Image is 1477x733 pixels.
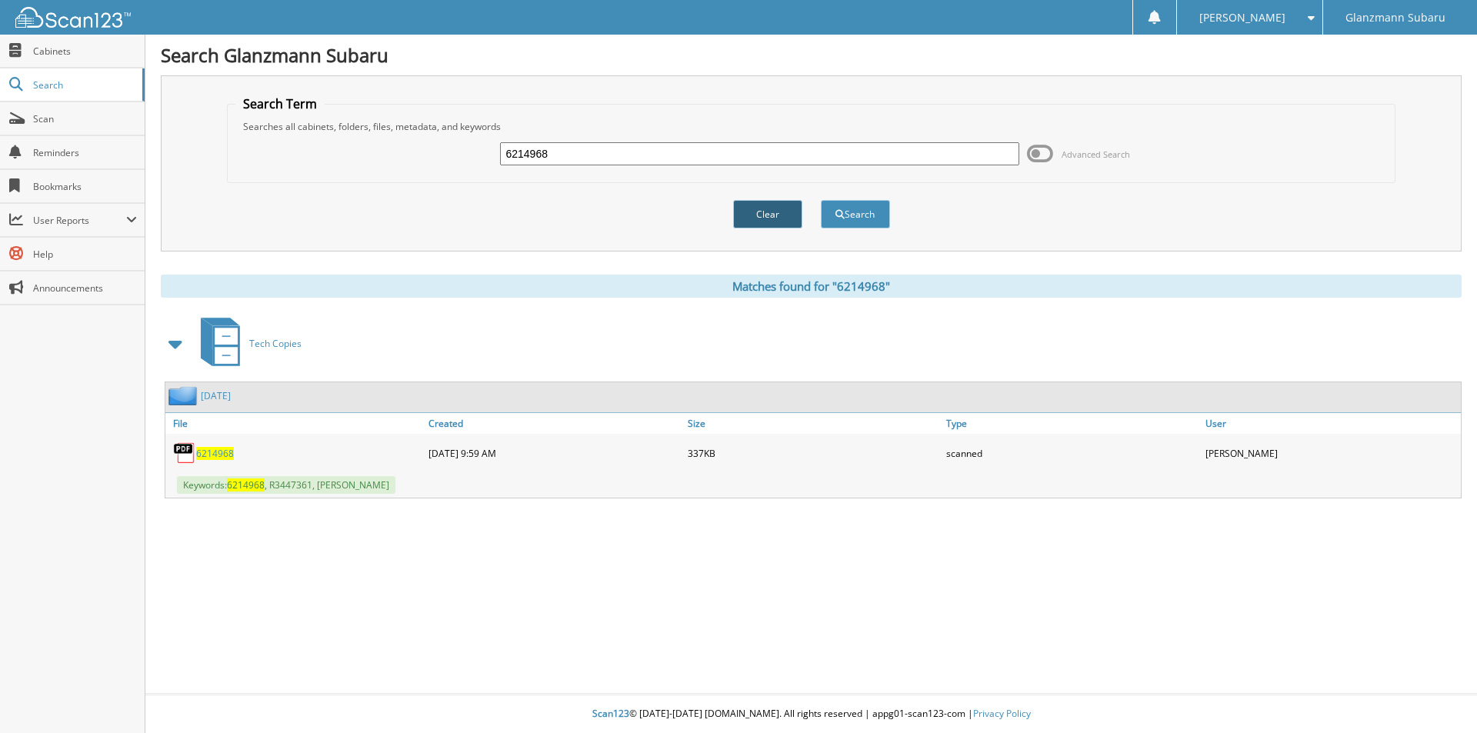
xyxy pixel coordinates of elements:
span: Keywords: , R3447361, [PERSON_NAME] [177,476,395,494]
div: [DATE] 9:59 AM [425,438,684,468]
div: Searches all cabinets, folders, files, metadata, and keywords [235,120,1388,133]
button: Search [821,200,890,228]
span: Bookmarks [33,180,137,193]
a: Created [425,413,684,434]
h1: Search Glanzmann Subaru [161,42,1462,68]
div: 337KB [684,438,943,468]
span: Search [33,78,135,92]
div: © [DATE]-[DATE] [DOMAIN_NAME]. All rights reserved | appg01-scan123-com | [145,695,1477,733]
span: Scan [33,112,137,125]
img: scan123-logo-white.svg [15,7,131,28]
span: 6214968 [227,478,265,491]
span: User Reports [33,214,126,227]
a: 6214968 [196,447,234,460]
div: Matches found for "6214968" [161,275,1462,298]
a: [DATE] [201,389,231,402]
img: PDF.png [173,441,196,465]
span: Cabinets [33,45,137,58]
span: Scan123 [592,707,629,720]
a: Type [942,413,1202,434]
a: File [165,413,425,434]
span: Announcements [33,282,137,295]
a: Size [684,413,943,434]
a: User [1202,413,1461,434]
span: Advanced Search [1062,148,1130,160]
span: Tech Copies [249,337,302,350]
span: Reminders [33,146,137,159]
span: Glanzmann Subaru [1345,13,1445,22]
span: [PERSON_NAME] [1199,13,1285,22]
legend: Search Term [235,95,325,112]
a: Privacy Policy [973,707,1031,720]
img: folder2.png [168,386,201,405]
button: Clear [733,200,802,228]
div: scanned [942,438,1202,468]
a: Tech Copies [192,313,302,374]
div: [PERSON_NAME] [1202,438,1461,468]
span: Help [33,248,137,261]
